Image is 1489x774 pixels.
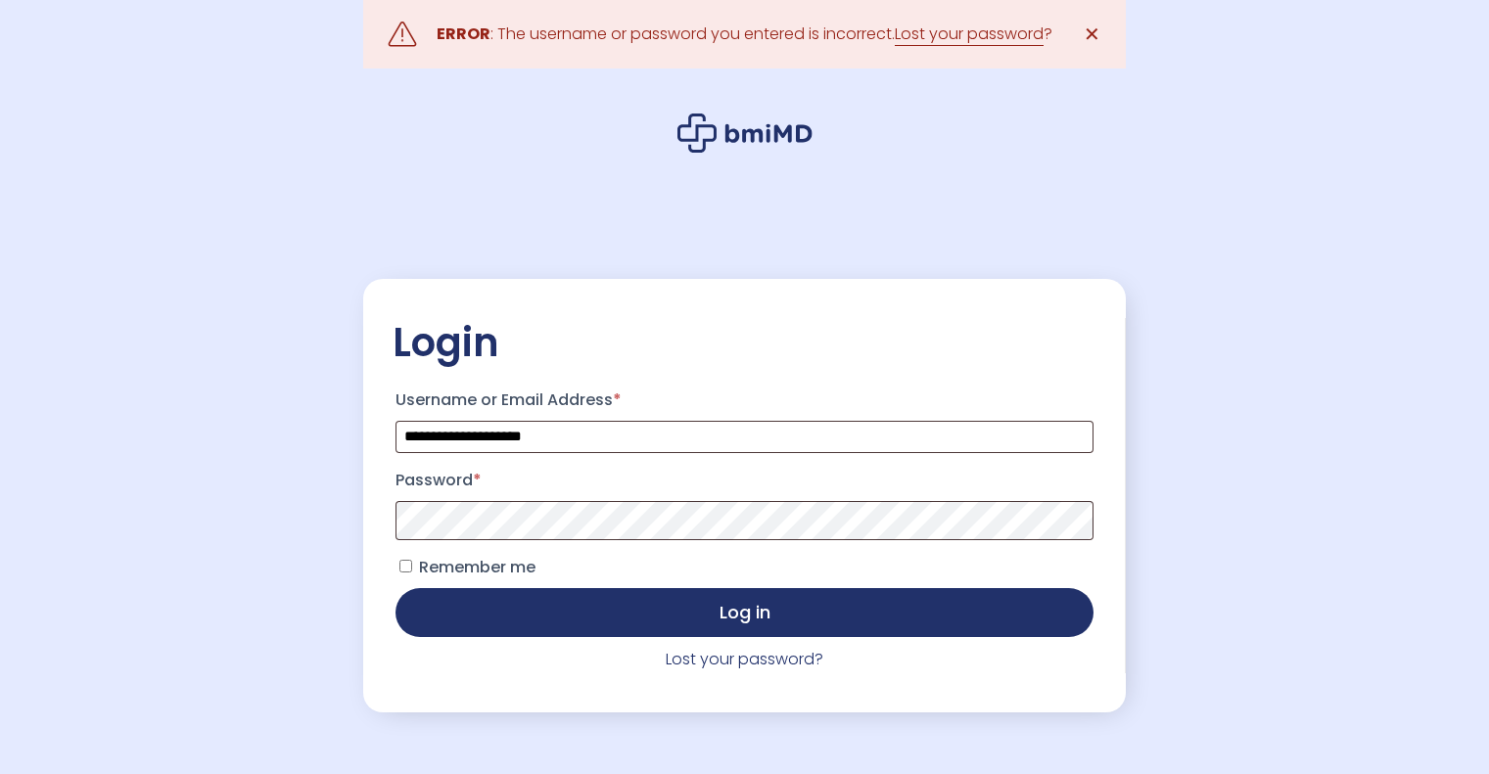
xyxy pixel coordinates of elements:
[393,318,1096,367] h2: Login
[1072,15,1111,54] a: ✕
[396,385,1093,416] label: Username or Email Address
[1084,21,1100,48] span: ✕
[399,560,412,572] input: Remember me
[437,21,1052,48] div: : The username or password you entered is incorrect. ?
[396,465,1093,496] label: Password
[419,556,535,578] span: Remember me
[666,648,823,670] a: Lost your password?
[396,588,1093,637] button: Log in
[437,23,490,45] strong: ERROR
[895,23,1044,46] a: Lost your password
